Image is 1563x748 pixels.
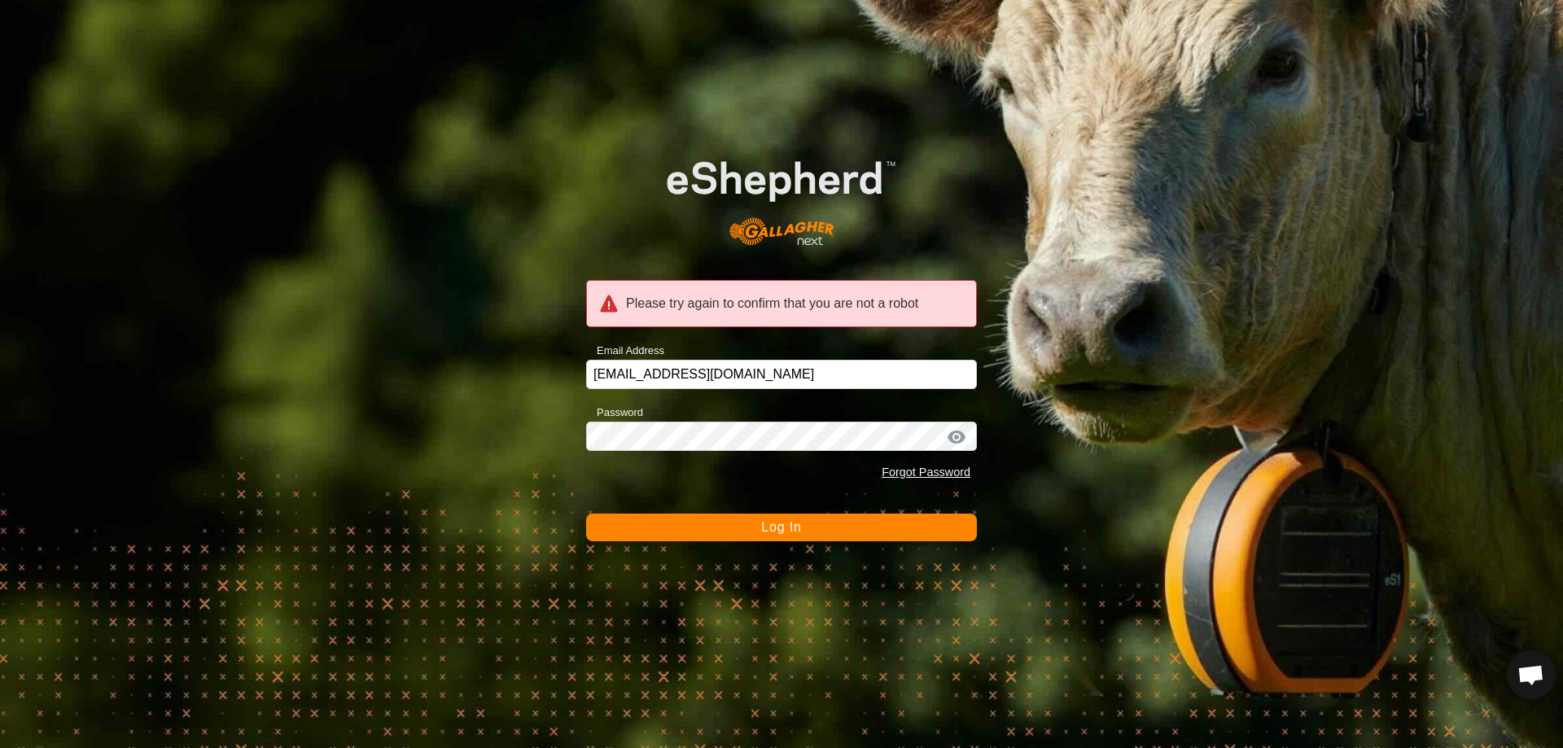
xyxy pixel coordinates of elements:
a: Forgot Password [882,466,970,479]
button: Log In [586,514,977,541]
input: Email Address [586,360,977,389]
img: E-shepherd Logo [625,129,938,262]
span: Log In [761,520,801,534]
label: Email Address [586,343,664,359]
div: Open chat [1507,650,1556,699]
div: Please try again to confirm that you are not a robot [586,280,977,327]
label: Password [586,405,643,421]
